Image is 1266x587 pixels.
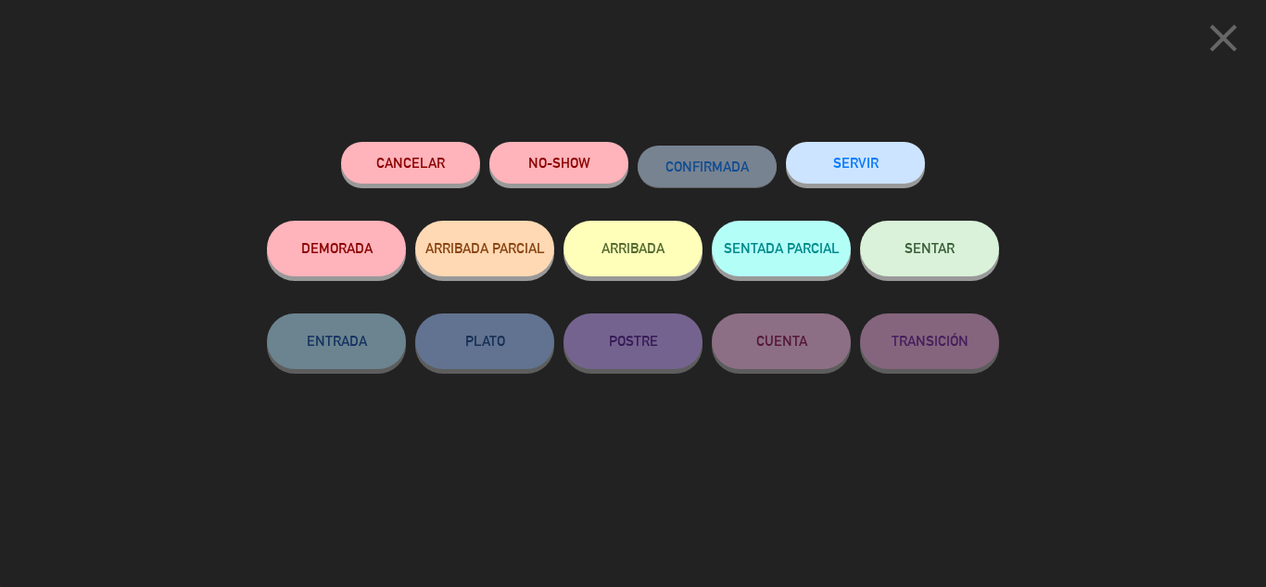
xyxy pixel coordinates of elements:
button: POSTRE [563,313,703,369]
button: ENTRADA [267,313,406,369]
button: DEMORADA [267,221,406,276]
button: CUENTA [712,313,851,369]
button: TRANSICIÓN [860,313,999,369]
span: ARRIBADA PARCIAL [425,240,545,256]
button: NO-SHOW [489,142,628,184]
span: CONFIRMADA [665,159,749,174]
button: SENTADA PARCIAL [712,221,851,276]
button: SERVIR [786,142,925,184]
i: close [1200,15,1247,61]
button: close [1195,14,1252,69]
button: Cancelar [341,142,480,184]
button: ARRIBADA PARCIAL [415,221,554,276]
button: ARRIBADA [563,221,703,276]
button: SENTAR [860,221,999,276]
button: CONFIRMADA [638,146,777,187]
span: SENTAR [905,240,955,256]
button: PLATO [415,313,554,369]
